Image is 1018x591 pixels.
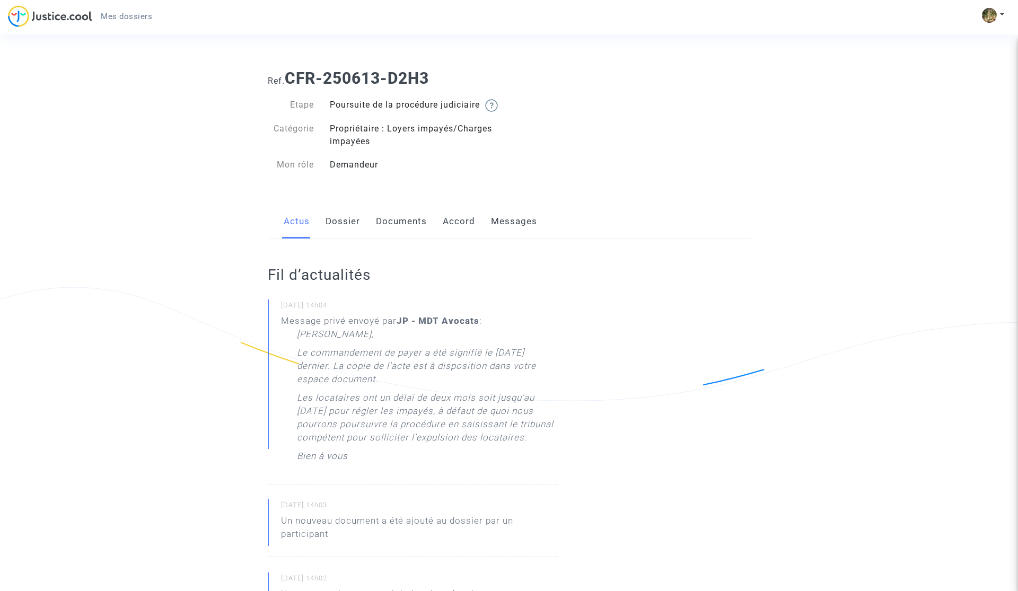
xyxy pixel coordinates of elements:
small: [DATE] 14h04 [281,301,558,314]
a: Documents [376,204,427,239]
h2: Fil d’actualités [268,266,558,284]
a: Actus [284,204,310,239]
div: Poursuite de la procédure judiciaire [322,99,509,112]
div: Etape [260,99,322,112]
div: Propriétaire : Loyers impayés/Charges impayées [322,122,509,148]
a: Dossier [326,204,360,239]
div: Message privé envoyé par : [281,314,558,468]
b: JP - MDT Avocats [397,315,479,326]
a: Mes dossiers [92,8,161,24]
p: [PERSON_NAME], [297,328,374,346]
div: Catégorie [260,122,322,148]
span: Ref. [268,76,285,86]
p: Le commandement de payer a été signifié le [DATE] dernier. La copie de l'acte est à disposition d... [297,346,558,391]
div: Demandeur [322,158,509,171]
p: Un nouveau document a été ajouté au dossier par un participant [281,514,558,546]
b: CFR-250613-D2H3 [285,69,429,87]
div: Mon rôle [260,158,322,171]
img: ACg8ocLbW-NaxEEnE6yjrwkV2e2bexOssPOYIlS9KnlHK6ZBGDQqBem9=s96-c [982,8,997,23]
small: [DATE] 14h02 [281,574,558,587]
span: Mes dossiers [101,12,152,21]
img: help.svg [485,99,498,112]
a: Accord [443,204,475,239]
a: Messages [491,204,537,239]
p: Bien à vous [297,449,348,468]
small: [DATE] 14h03 [281,500,558,514]
img: jc-logo.svg [8,5,92,27]
p: Les locataires ont un délai de deux mois soit jusqu'au [DATE] pour régler les impayés, à défaut d... [297,391,558,449]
